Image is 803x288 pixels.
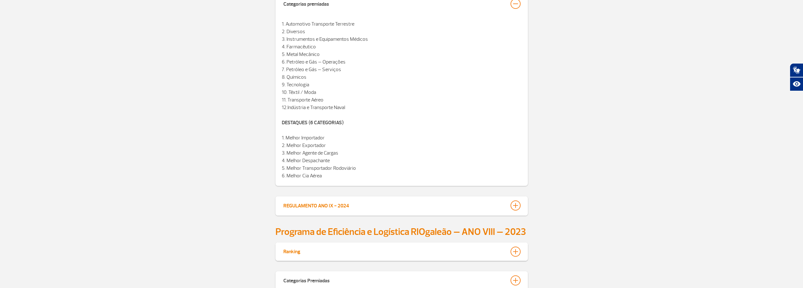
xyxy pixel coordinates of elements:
[275,226,528,238] h2: Programa de Eficiência e Logística RIOgaleão – ANO VIII – 2023
[282,134,522,180] p: 1. Melhor Importador 2. Melhor Exportador 3. Melhor Agente de Cargas 4. Melhor Despachante 5. Mel...
[283,246,520,257] button: Ranking
[790,63,803,91] div: Plugin de acessibilidade da Hand Talk.
[282,20,522,111] p: 1. Automotivo Transporte Terrestre 2. Diversos 3. Instrumentos e Equipamentos Médicos 4. Farmacêu...
[282,119,344,126] strong: DESTAQUES (6 CATEGORIAS)
[283,247,300,255] div: Ranking
[283,275,520,286] button: Categorias Premiadas
[283,275,330,284] div: Categorias Premiadas
[790,63,803,77] button: Abrir tradutor de língua de sinais.
[283,200,349,209] div: REGULAMENTO ANO IX - 2024
[283,200,520,211] button: REGULAMENTO ANO IX - 2024
[790,77,803,91] button: Abrir recursos assistivos.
